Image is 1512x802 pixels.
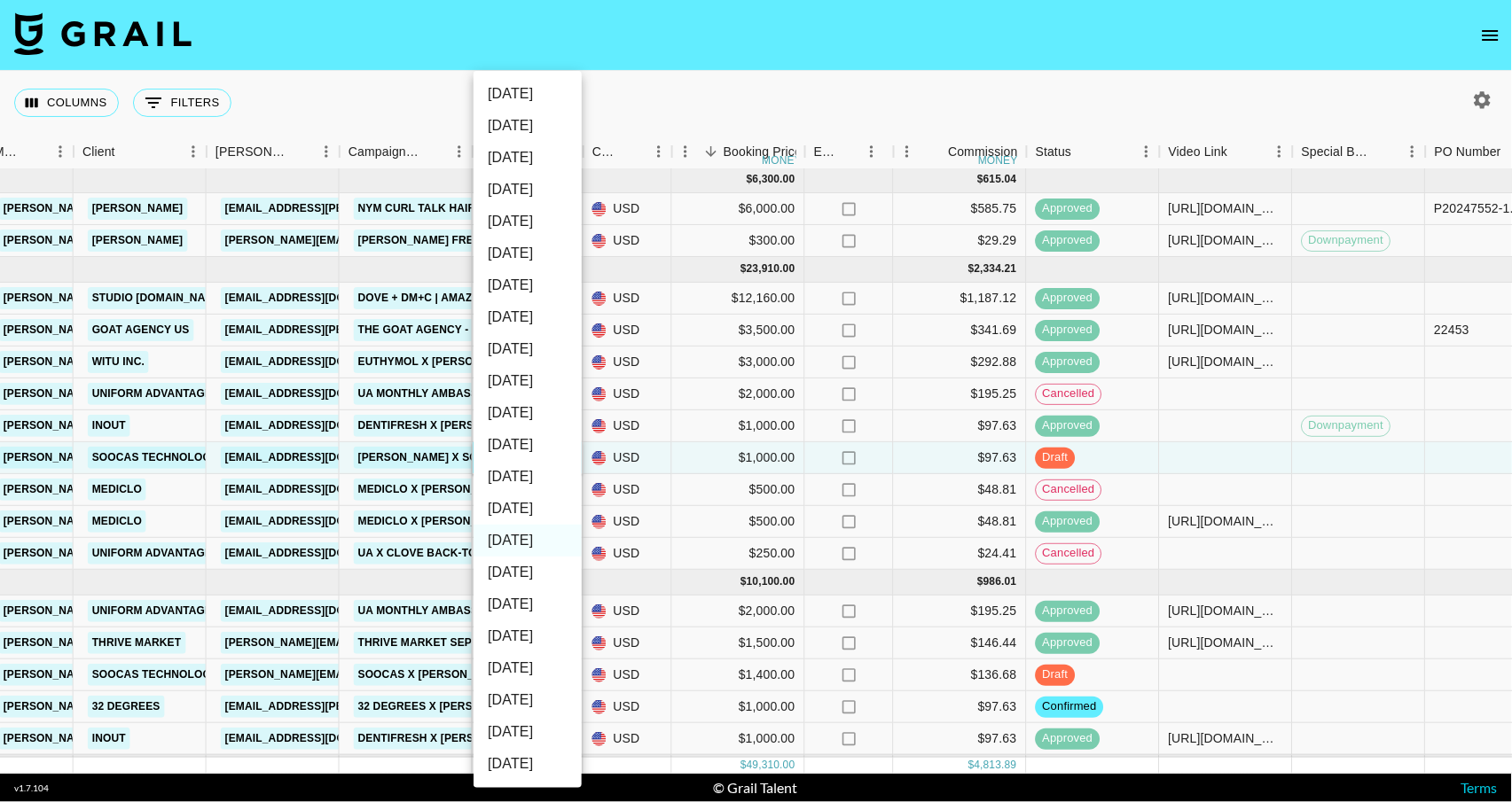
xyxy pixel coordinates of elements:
li: [DATE] [474,557,582,588]
li: [DATE] [474,333,582,365]
li: [DATE] [474,397,582,429]
li: [DATE] [474,652,582,684]
li: [DATE] [474,620,582,652]
li: [DATE] [474,588,582,620]
li: [DATE] [474,206,582,237]
li: [DATE] [474,365,582,397]
li: [DATE] [474,461,582,493]
li: [DATE] [474,237,582,269]
li: [DATE] [474,684,582,716]
li: [DATE] [474,716,582,748]
li: [DATE] [474,174,582,206]
li: [DATE] [474,78,582,110]
li: [DATE] [474,748,582,780]
li: [DATE] [474,525,582,557]
li: [DATE] [474,493,582,525]
li: [DATE] [474,301,582,333]
li: [DATE] [474,142,582,174]
li: [DATE] [474,110,582,142]
li: [DATE] [474,429,582,461]
li: [DATE] [474,269,582,301]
